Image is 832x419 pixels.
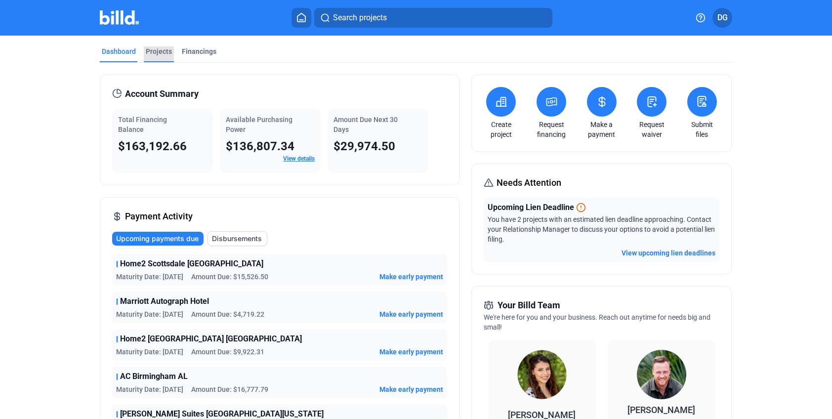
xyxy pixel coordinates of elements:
[534,120,569,139] a: Request financing
[498,298,560,312] span: Your Billd Team
[116,309,183,319] span: Maturity Date: [DATE]
[314,8,552,28] button: Search projects
[116,384,183,394] span: Maturity Date: [DATE]
[191,347,264,357] span: Amount Due: $9,922.31
[712,8,732,28] button: DG
[333,139,395,153] span: $29,974.50
[112,232,204,246] button: Upcoming payments due
[517,350,567,399] img: Relationship Manager
[182,46,216,56] div: Financings
[116,234,199,244] span: Upcoming payments due
[627,405,695,415] span: [PERSON_NAME]
[226,116,292,133] span: Available Purchasing Power
[488,215,715,243] span: You have 2 projects with an estimated lien deadline approaching. Contact your Relationship Manage...
[685,120,719,139] a: Submit files
[116,272,183,282] span: Maturity Date: [DATE]
[125,209,193,223] span: Payment Activity
[622,248,715,258] button: View upcoming lien deadlines
[116,347,183,357] span: Maturity Date: [DATE]
[379,347,443,357] button: Make early payment
[125,87,199,101] span: Account Summary
[497,176,561,190] span: Needs Attention
[100,10,139,25] img: Billd Company Logo
[120,371,188,382] span: AC Birmingham AL
[191,309,264,319] span: Amount Due: $4,719.22
[488,202,574,213] span: Upcoming Lien Deadline
[584,120,619,139] a: Make a payment
[102,46,136,56] div: Dashboard
[484,120,518,139] a: Create project
[637,350,686,399] img: Territory Manager
[226,139,294,153] span: $136,807.34
[634,120,669,139] a: Request waiver
[118,139,187,153] span: $163,192.66
[333,12,387,24] span: Search projects
[379,309,443,319] button: Make early payment
[120,333,302,345] span: Home2 [GEOGRAPHIC_DATA] [GEOGRAPHIC_DATA]
[484,313,710,331] span: We're here for you and your business. Reach out anytime for needs big and small!
[212,234,262,244] span: Disbursements
[379,272,443,282] button: Make early payment
[208,231,267,246] button: Disbursements
[146,46,172,56] div: Projects
[118,116,167,133] span: Total Financing Balance
[379,384,443,394] button: Make early payment
[717,12,728,24] span: DG
[333,116,398,133] span: Amount Due Next 30 Days
[120,295,209,307] span: Marriott Autograph Hotel
[191,384,268,394] span: Amount Due: $16,777.79
[120,258,263,270] span: Home2 Scottsdale [GEOGRAPHIC_DATA]
[283,155,315,162] a: View details
[191,272,268,282] span: Amount Due: $15,526.50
